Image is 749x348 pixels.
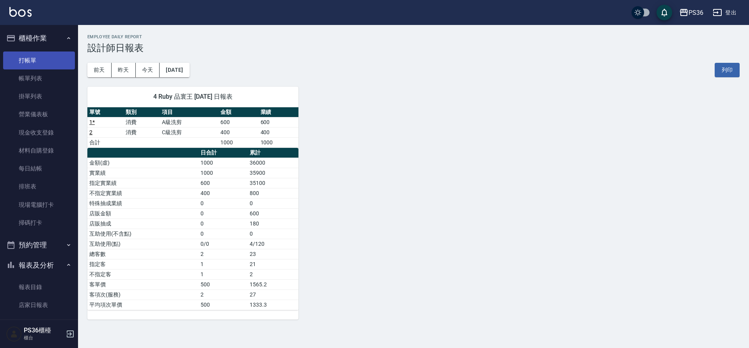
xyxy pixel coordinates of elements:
td: 指定實業績 [87,178,199,188]
button: PS36 [676,5,706,21]
td: 平均項次單價 [87,300,199,310]
td: 600 [259,117,299,127]
td: 0/0 [199,239,248,249]
h2: Employee Daily Report [87,34,740,39]
button: 列印 [715,63,740,77]
a: 每日結帳 [3,160,75,178]
a: 排班表 [3,178,75,195]
img: Logo [9,7,32,17]
td: 0 [199,208,248,218]
button: save [657,5,672,20]
td: 1333.3 [248,300,298,310]
button: 報表及分析 [3,255,75,275]
td: 實業績 [87,168,199,178]
h3: 設計師日報表 [87,43,740,53]
button: 登出 [710,5,740,20]
a: 店家日報表 [3,296,75,314]
td: 金額(虛) [87,158,199,168]
td: 總客數 [87,249,199,259]
td: C級洗剪 [160,127,218,137]
td: 1 [199,269,248,279]
td: 店販抽成 [87,218,199,229]
a: 營業儀表板 [3,105,75,123]
table: a dense table [87,148,298,310]
td: 2 [199,289,248,300]
td: 合計 [87,137,124,147]
td: 不指定客 [87,269,199,279]
td: 客項次(服務) [87,289,199,300]
button: 預約管理 [3,235,75,255]
td: 1000 [218,137,259,147]
td: 0 [199,198,248,208]
td: 0 [199,218,248,229]
button: [DATE] [160,63,189,77]
a: 打帳單 [3,51,75,69]
td: 互助使用(點) [87,239,199,249]
td: 180 [248,218,298,229]
th: 類別 [124,107,160,117]
button: 前天 [87,63,112,77]
button: 櫃檯作業 [3,28,75,48]
td: 1000 [259,137,299,147]
a: 2 [89,129,92,135]
button: 昨天 [112,63,136,77]
th: 業績 [259,107,299,117]
td: 客單價 [87,279,199,289]
span: 4 Ruby 品寰王 [DATE] 日報表 [97,93,289,101]
td: 600 [199,178,248,188]
td: A級洗剪 [160,117,218,127]
td: 互助使用(不含點) [87,229,199,239]
td: 400 [218,127,259,137]
th: 單號 [87,107,124,117]
td: 21 [248,259,298,269]
td: 500 [199,300,248,310]
td: 1565.2 [248,279,298,289]
td: 4/120 [248,239,298,249]
td: 600 [218,117,259,127]
th: 日合計 [199,148,248,158]
td: 指定客 [87,259,199,269]
td: 400 [259,127,299,137]
td: 消費 [124,127,160,137]
a: 報表目錄 [3,278,75,296]
td: 36000 [248,158,298,168]
td: 消費 [124,117,160,127]
h5: PS36櫃檯 [24,327,64,334]
td: 400 [199,188,248,198]
td: 600 [248,208,298,218]
img: Person [6,326,22,342]
a: 互助日報表 [3,314,75,332]
button: 今天 [136,63,160,77]
td: 1000 [199,168,248,178]
a: 帳單列表 [3,69,75,87]
a: 現金收支登錄 [3,124,75,142]
a: 現場電腦打卡 [3,196,75,214]
td: 特殊抽成業績 [87,198,199,208]
td: 0 [248,198,298,208]
td: 35900 [248,168,298,178]
div: PS36 [689,8,703,18]
td: 不指定實業績 [87,188,199,198]
table: a dense table [87,107,298,148]
th: 項目 [160,107,218,117]
td: 店販金額 [87,208,199,218]
td: 1000 [199,158,248,168]
td: 0 [199,229,248,239]
td: 2 [199,249,248,259]
td: 1 [199,259,248,269]
td: 2 [248,269,298,279]
th: 金額 [218,107,259,117]
p: 櫃台 [24,334,64,341]
td: 35100 [248,178,298,188]
a: 材料自購登錄 [3,142,75,160]
td: 27 [248,289,298,300]
td: 800 [248,188,298,198]
td: 0 [248,229,298,239]
td: 500 [199,279,248,289]
a: 掛單列表 [3,87,75,105]
a: 掃碼打卡 [3,214,75,232]
th: 累計 [248,148,298,158]
td: 23 [248,249,298,259]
